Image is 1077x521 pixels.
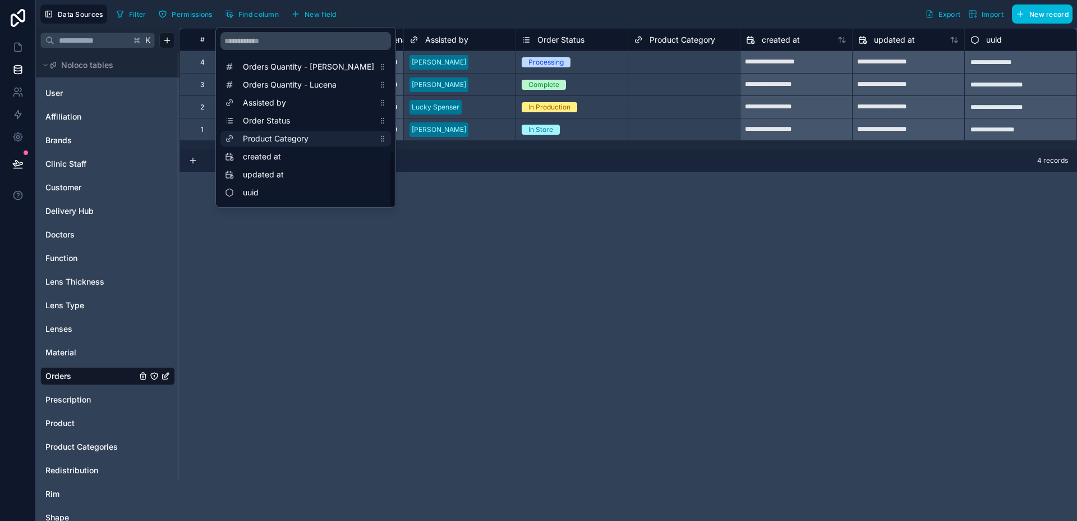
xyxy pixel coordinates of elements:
span: Find column [238,10,279,19]
span: Orders [45,371,71,382]
span: Order Status [243,115,374,126]
a: Permissions [154,6,220,22]
a: Doctors [45,229,136,240]
div: Complete [528,80,559,90]
span: created at [762,34,800,45]
span: Lens Type [45,300,84,311]
button: New record [1012,4,1073,24]
a: Function [45,253,136,264]
span: Product Category [650,34,715,45]
div: Customer [40,179,175,196]
div: Clinic Staff [40,155,175,173]
button: Filter [112,6,150,22]
a: Prescription [45,394,136,405]
a: Customer [45,182,136,193]
span: New field [305,10,337,19]
a: User [45,88,136,99]
span: 4 records [1037,156,1068,165]
div: Rim [40,485,175,503]
a: Rim [45,488,136,500]
a: Lens Type [45,300,136,311]
span: Function [45,253,77,264]
a: Brands [45,135,136,146]
div: # [188,35,216,44]
span: uuid [986,34,1002,45]
div: Prescription [40,391,175,409]
button: New field [287,6,340,22]
a: Lens Thickness [45,276,136,287]
div: Lens Type [40,296,175,314]
span: Clinic Staff [45,158,86,170]
div: [PERSON_NAME] [412,57,466,67]
div: Lens Thickness [40,273,175,291]
span: Delivery Hub [45,205,94,217]
button: Find column [221,6,283,22]
a: Clinic Staff [45,158,136,170]
a: Redistribution [45,465,136,476]
span: Brands [45,135,72,146]
span: uuid [243,187,374,198]
div: Product Categories [40,438,175,456]
div: 4 [200,58,205,67]
div: 2 [200,103,204,112]
span: Orders Quantity - Lucena [243,79,374,90]
span: Product [45,418,75,429]
button: Data Sources [40,4,107,24]
span: Import [982,10,1004,19]
div: Orders [40,367,175,385]
button: Export [921,4,964,24]
div: Function [40,249,175,267]
span: Prescription [45,394,91,405]
a: Material [45,347,136,358]
span: K [144,36,152,44]
span: Export [938,10,960,19]
button: Permissions [154,6,216,22]
span: Permissions [172,10,212,19]
span: Orders Quantity - [PERSON_NAME] [243,61,374,72]
span: Assisted by [243,97,374,108]
a: New record [1007,4,1073,24]
span: Filter [129,10,146,19]
div: Processing [528,57,564,67]
button: Import [964,4,1007,24]
a: Product [45,418,136,429]
span: updated at [243,169,374,180]
span: Customer [45,182,81,193]
a: Lenses [45,323,136,335]
div: Material [40,344,175,362]
a: Delivery Hub [45,205,136,217]
span: New record [1029,10,1069,19]
div: 1 [201,125,204,134]
span: Data Sources [58,10,103,19]
div: scrollable content [216,28,395,207]
div: User [40,84,175,102]
span: Rim [45,488,59,500]
div: Lenses [40,320,175,338]
div: Lucky Spenser [412,102,459,112]
a: Orders [45,371,136,382]
div: Delivery Hub [40,202,175,220]
div: 3 [200,80,204,89]
div: In Production [528,102,570,112]
div: [PERSON_NAME] [412,125,466,135]
a: Affiliation [45,111,136,122]
div: [PERSON_NAME] [412,80,466,90]
div: Product [40,414,175,432]
span: Doctors [45,229,75,240]
span: Lens Thickness [45,276,104,287]
span: Order Status [537,34,584,45]
span: Assisted by [425,34,468,45]
div: Redistribution [40,461,175,479]
span: Redistribution [45,465,98,476]
span: created at [243,151,374,162]
span: Material [45,347,76,358]
a: Product Categories [45,441,136,453]
span: updated at [874,34,915,45]
span: Noloco tables [61,60,113,71]
span: User [45,88,63,99]
div: Affiliation [40,108,175,126]
button: Noloco tables [40,57,168,73]
div: Brands [40,131,175,149]
span: Product Categories [45,441,118,453]
div: Doctors [40,226,175,244]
